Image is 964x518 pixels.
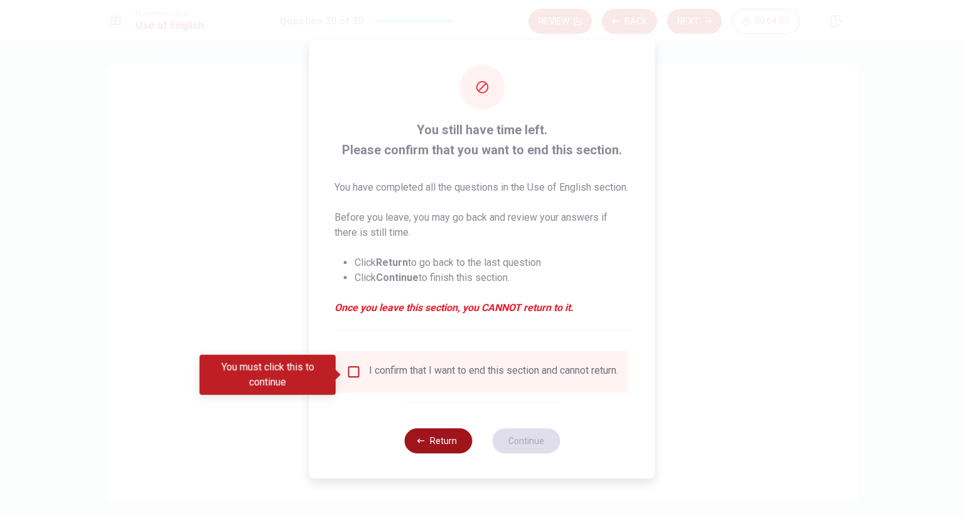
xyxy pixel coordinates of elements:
[376,272,419,283] strong: Continue
[335,120,630,160] span: You still have time left. Please confirm that you want to end this section.
[335,210,630,240] p: Before you leave, you may go back and review your answers if there is still time.
[376,256,408,268] strong: Return
[369,364,618,379] div: I confirm that I want to end this section and cannot return.
[346,364,361,379] span: You must click this to continue
[492,428,560,453] button: Continue
[200,355,336,395] div: You must click this to continue
[355,270,630,285] li: Click to finish this section.
[335,180,630,195] p: You have completed all the questions in the Use of English section.
[355,255,630,270] li: Click to go back to the last question
[335,300,630,315] em: Once you leave this section, you CANNOT return to it.
[404,428,472,453] button: Return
